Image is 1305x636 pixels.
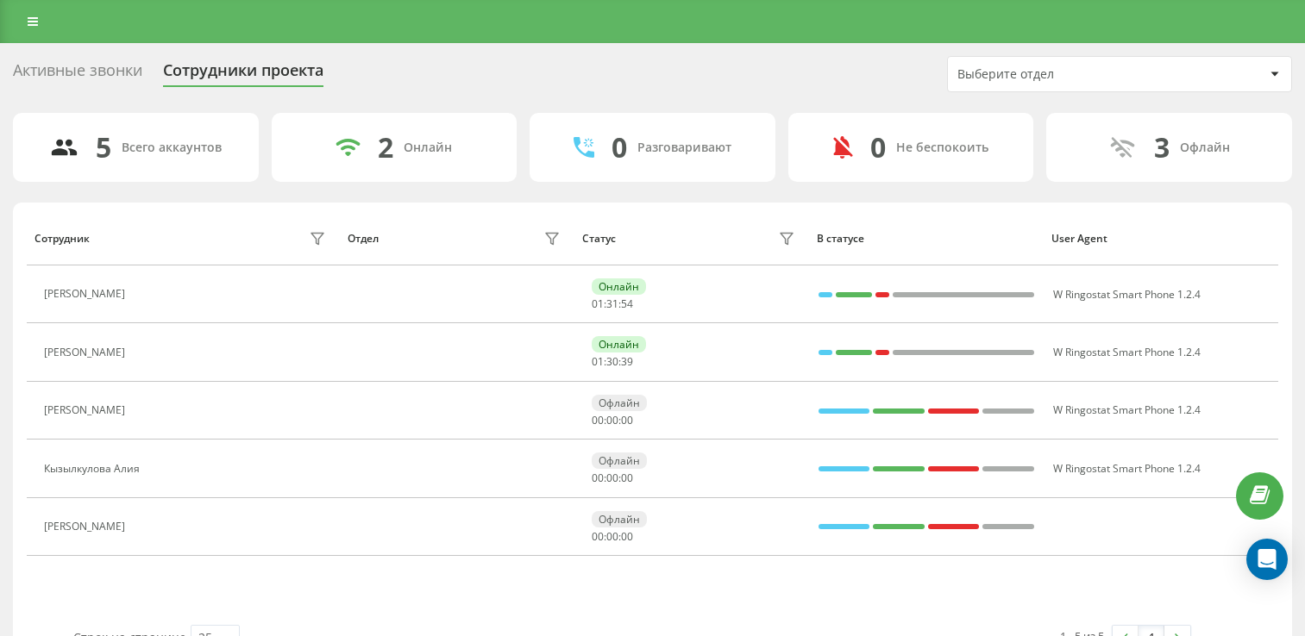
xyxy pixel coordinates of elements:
div: Офлайн [592,452,647,469]
span: 00 [606,471,618,485]
div: : : [592,298,633,310]
div: Не беспокоить [896,140,988,155]
div: Всего аккаунтов [122,140,222,155]
span: 00 [621,413,633,427]
div: 0 [612,131,627,164]
span: 01 [592,296,604,311]
div: 0 [870,131,886,164]
span: 00 [592,529,604,544]
div: Сотрудники проекта [163,61,323,88]
span: 31 [606,296,618,311]
span: 39 [621,354,633,369]
span: W Ringostat Smart Phone 1.2.4 [1053,461,1201,476]
div: Разговаривают [637,140,731,155]
span: 00 [592,471,604,485]
div: Выберите отдел [957,67,1164,82]
div: Офлайн [592,395,647,411]
div: : : [592,415,633,427]
span: 30 [606,354,618,369]
div: Сотрудник [35,233,90,245]
div: 2 [378,131,393,164]
div: 3 [1154,131,1170,164]
div: : : [592,472,633,484]
div: Онлайн [592,278,646,295]
div: [PERSON_NAME] [44,404,129,416]
div: Онлайн [404,140,452,155]
div: Активные звонки [13,61,142,88]
span: W Ringostat Smart Phone 1.2.4 [1053,345,1201,359]
div: User Agent [1051,233,1270,245]
span: 00 [606,529,618,544]
div: Статус [582,233,616,245]
span: W Ringostat Smart Phone 1.2.4 [1053,402,1201,417]
span: 00 [621,471,633,485]
div: [PERSON_NAME] [44,288,129,300]
span: 00 [606,413,618,427]
span: 00 [592,413,604,427]
div: Open Intercom Messenger [1246,539,1288,580]
div: 5 [96,131,111,164]
div: [PERSON_NAME] [44,521,129,533]
span: 00 [621,529,633,544]
span: 54 [621,296,633,311]
div: Кызылкулова Алия [44,463,144,475]
div: Онлайн [592,336,646,352]
div: : : [592,531,633,543]
div: Офлайн [592,511,647,527]
span: 01 [592,354,604,369]
div: [PERSON_NAME] [44,346,129,359]
div: Отдел [348,233,379,245]
div: : : [592,356,633,368]
div: Офлайн [1180,140,1230,155]
span: W Ringostat Smart Phone 1.2.4 [1053,287,1201,302]
div: В статусе [817,233,1035,245]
